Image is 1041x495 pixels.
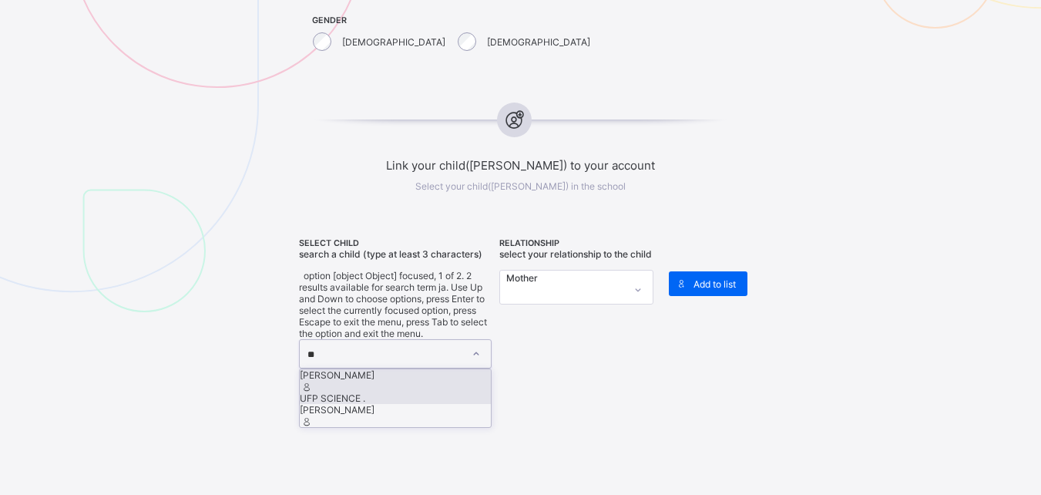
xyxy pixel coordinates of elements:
[499,238,653,248] span: RELATIONSHIP
[299,270,487,339] span: option [object Object] focused, 1 of 2. 2 results available for search term ja. Use Up and Down t...
[342,36,445,48] label: [DEMOGRAPHIC_DATA]
[300,369,491,381] div: [PERSON_NAME]
[487,36,590,48] label: [DEMOGRAPHIC_DATA]
[300,392,491,404] div: UFP SCIENCE .
[312,15,594,25] span: GENDER
[693,278,736,290] span: Add to list
[499,248,652,260] span: Select your relationship to the child
[260,158,781,173] span: Link your child([PERSON_NAME]) to your account
[506,272,617,284] div: Mother
[415,180,626,192] span: Select your child([PERSON_NAME]) in the school
[300,404,491,416] div: [PERSON_NAME]
[299,248,482,260] span: Search a child (type at least 3 characters)
[299,238,492,248] span: SELECT CHILD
